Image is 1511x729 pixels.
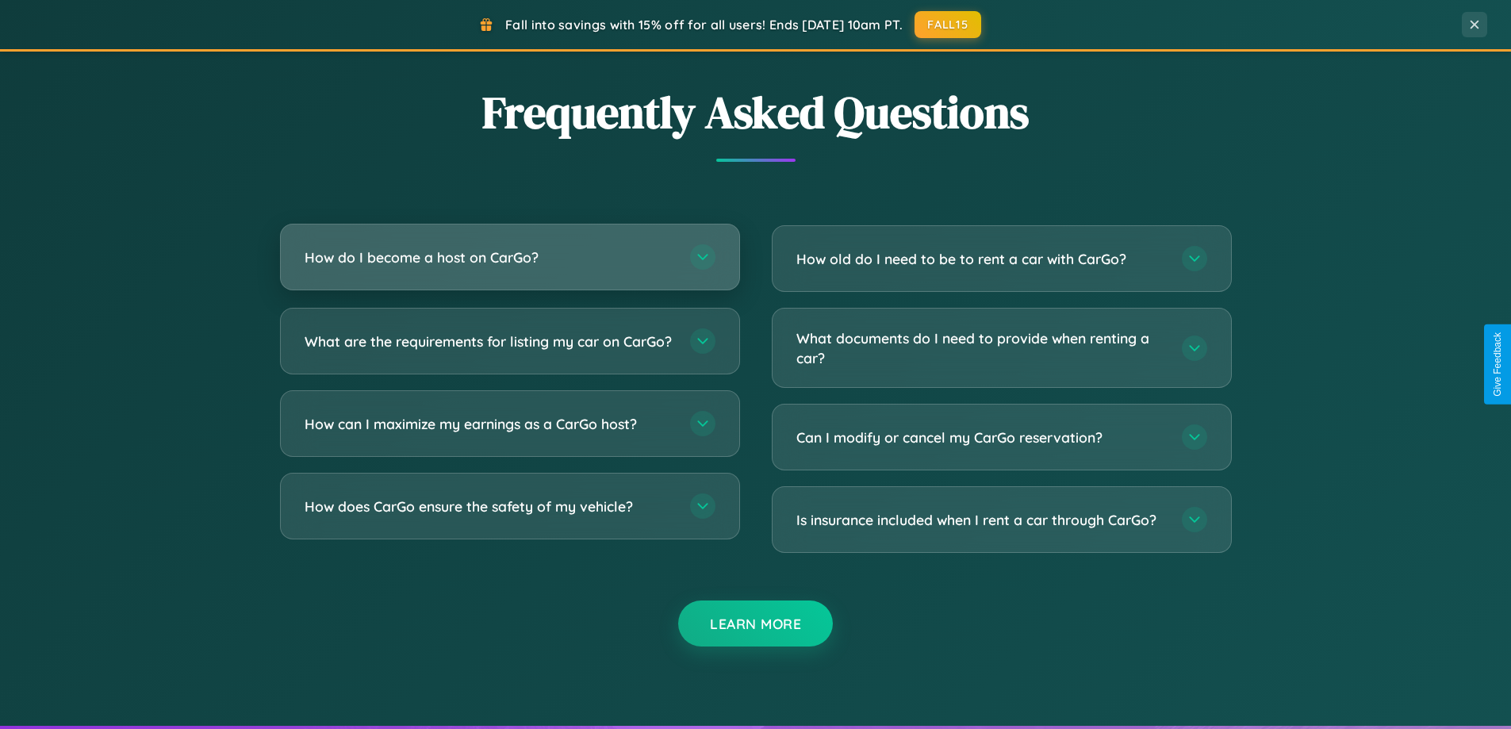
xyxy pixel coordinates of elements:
[305,414,674,434] h3: How can I maximize my earnings as a CarGo host?
[305,497,674,516] h3: How does CarGo ensure the safety of my vehicle?
[796,510,1166,530] h3: Is insurance included when I rent a car through CarGo?
[796,428,1166,447] h3: Can I modify or cancel my CarGo reservation?
[280,82,1232,143] h2: Frequently Asked Questions
[305,247,674,267] h3: How do I become a host on CarGo?
[796,249,1166,269] h3: How old do I need to be to rent a car with CarGo?
[678,600,833,647] button: Learn More
[1492,332,1503,397] div: Give Feedback
[796,328,1166,367] h3: What documents do I need to provide when renting a car?
[305,332,674,351] h3: What are the requirements for listing my car on CarGo?
[915,11,981,38] button: FALL15
[505,17,903,33] span: Fall into savings with 15% off for all users! Ends [DATE] 10am PT.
